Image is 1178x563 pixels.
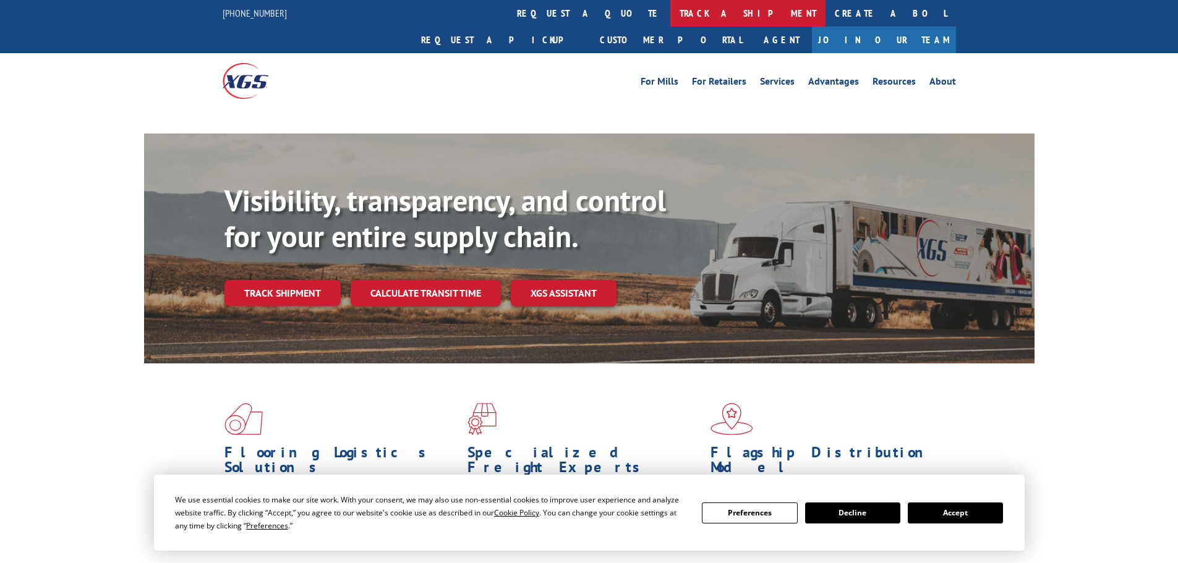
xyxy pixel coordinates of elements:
[224,181,666,255] b: Visibility, transparency, and control for your entire supply chain.
[711,403,753,435] img: xgs-icon-flagship-distribution-model-red
[908,502,1003,523] button: Accept
[711,445,944,481] h1: Flagship Distribution Model
[808,77,859,90] a: Advantages
[591,27,751,53] a: Customer Portal
[224,445,458,481] h1: Flooring Logistics Solutions
[812,27,956,53] a: Join Our Team
[351,280,501,307] a: Calculate transit time
[702,502,797,523] button: Preferences
[929,77,956,90] a: About
[511,280,617,307] a: XGS ASSISTANT
[805,502,900,523] button: Decline
[467,403,497,435] img: xgs-icon-focused-on-flooring-red
[154,475,1025,551] div: Cookie Consent Prompt
[751,27,812,53] a: Agent
[641,77,678,90] a: For Mills
[873,77,916,90] a: Resources
[224,403,263,435] img: xgs-icon-total-supply-chain-intelligence-red
[760,77,795,90] a: Services
[224,280,341,306] a: Track shipment
[246,520,288,531] span: Preferences
[692,77,746,90] a: For Retailers
[223,7,287,19] a: [PHONE_NUMBER]
[412,27,591,53] a: Request a pickup
[175,493,687,532] div: We use essential cookies to make our site work. With your consent, we may also use non-essential ...
[494,507,539,518] span: Cookie Policy
[467,445,701,481] h1: Specialized Freight Experts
